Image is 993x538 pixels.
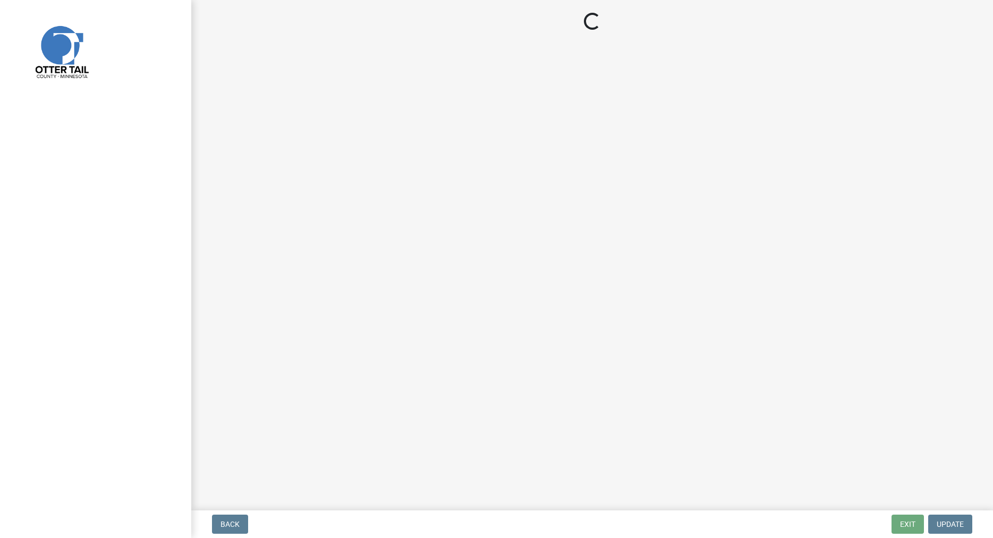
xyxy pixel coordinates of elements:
[220,520,240,528] span: Back
[21,11,101,91] img: Otter Tail County, Minnesota
[892,515,924,534] button: Exit
[937,520,964,528] span: Update
[212,515,248,534] button: Back
[928,515,972,534] button: Update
